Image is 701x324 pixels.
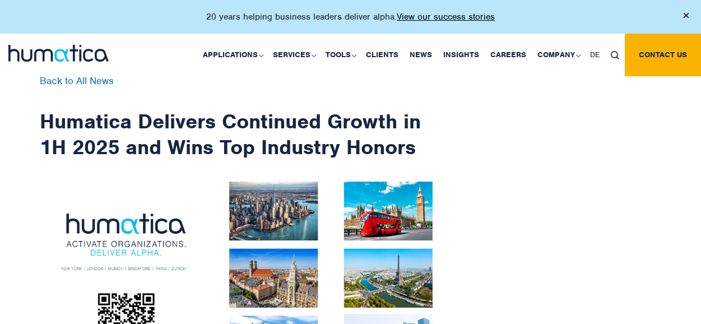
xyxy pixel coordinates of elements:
[197,34,267,76] a: Applications
[206,11,495,22] p: 20 years helping business leaders deliver alpha.
[320,34,360,76] a: Tools
[404,34,438,76] a: News
[40,76,449,160] h1: Humatica Delivers Continued Growth in 1H 2025 and Wins Top Industry Honors
[584,34,605,76] a: DE
[267,34,320,76] a: Services
[8,45,109,62] img: logo
[532,34,584,76] a: Company
[590,50,600,59] span: DE
[397,11,495,22] a: View our success stories
[485,34,532,76] a: Careers
[611,51,619,59] img: search_icon
[40,75,114,87] a: Back to All News
[360,34,404,76] a: Clients
[438,34,485,76] a: Insights
[625,34,701,76] a: Contact us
